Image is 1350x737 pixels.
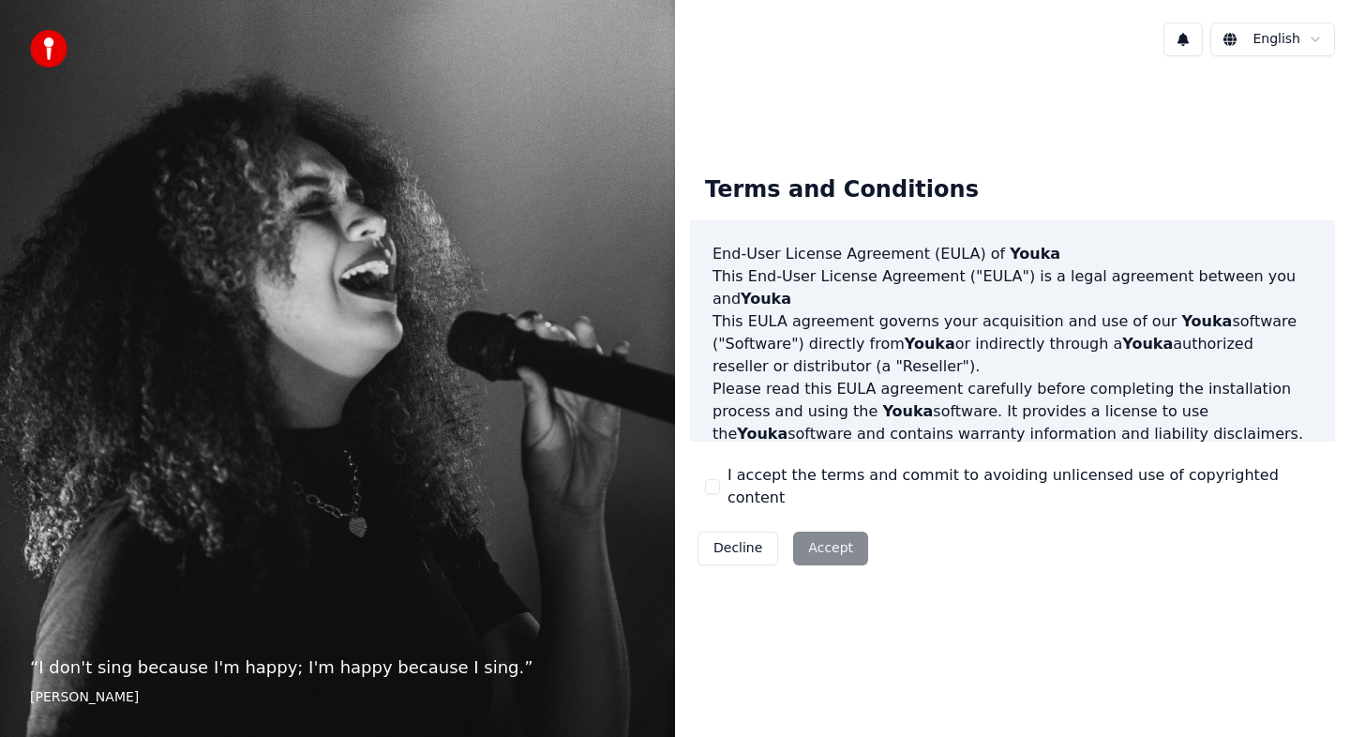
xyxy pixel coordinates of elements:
p: This EULA agreement governs your acquisition and use of our software ("Software") directly from o... [712,310,1312,378]
span: Youka [1181,312,1232,330]
span: Youka [882,402,933,420]
span: Youka [1122,335,1173,353]
h3: End-User License Agreement (EULA) of [712,243,1312,265]
img: youka [30,30,67,68]
p: “ I don't sing because I'm happy; I'm happy because I sing. ” [30,654,645,681]
p: Please read this EULA agreement carefully before completing the installation process and using th... [712,378,1312,445]
label: I accept the terms and commit to avoiding unlicensed use of copyrighted content [727,464,1320,509]
p: This End-User License Agreement ("EULA") is a legal agreement between you and [712,265,1312,310]
span: Youka [737,425,787,443]
div: Terms and Conditions [690,160,994,220]
span: Youka [905,335,955,353]
footer: [PERSON_NAME] [30,688,645,707]
button: Decline [697,532,778,565]
span: Youka [1010,245,1060,263]
span: Youka [741,290,791,308]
